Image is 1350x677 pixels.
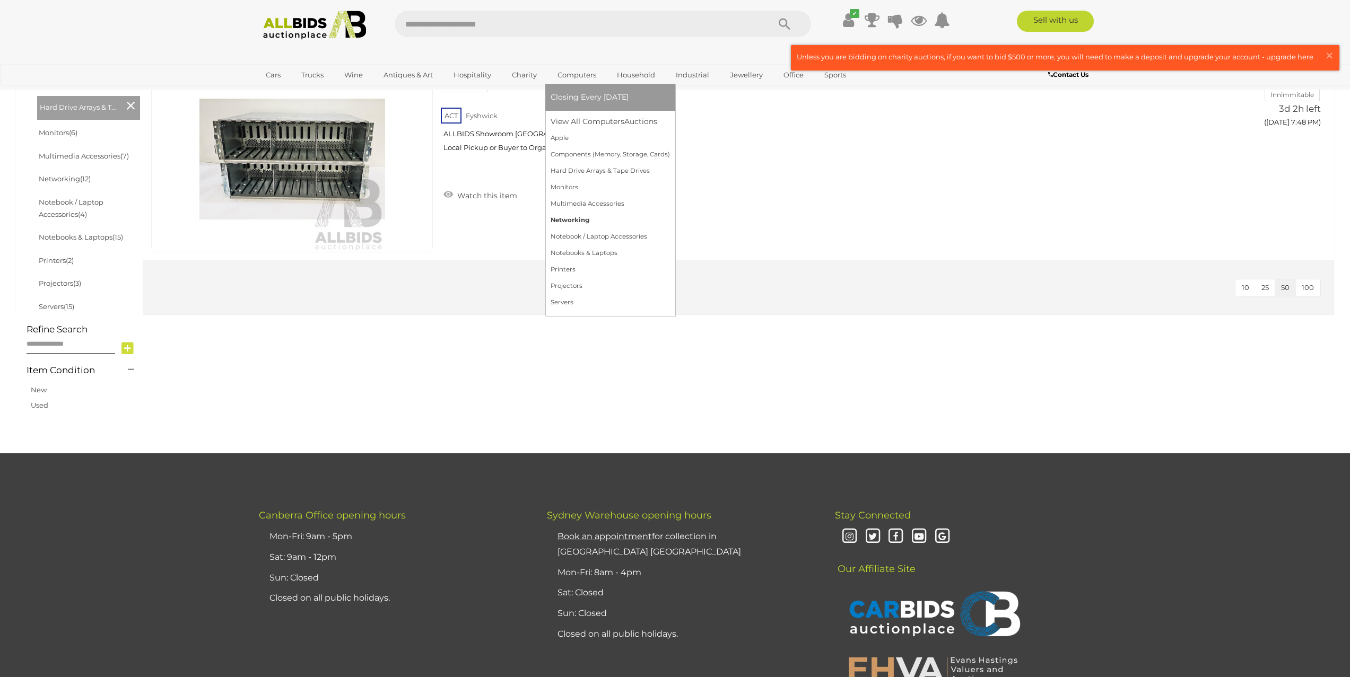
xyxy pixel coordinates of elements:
a: Computers [551,66,603,84]
span: Our Affiliate Site [835,547,916,575]
li: Closed on all public holidays. [555,624,808,645]
span: (7) [120,152,129,160]
a: Household [610,66,662,84]
u: Book an appointment [558,531,652,541]
li: Closed on all public holidays. [267,588,520,609]
button: Search [758,11,811,37]
a: Cars [259,66,288,84]
i: Youtube [910,527,928,546]
span: Stay Connected [835,509,911,521]
a: Watch this item [441,187,520,203]
span: 25 [1261,283,1269,292]
li: Sat: Closed [555,583,808,603]
a: Office [777,66,811,84]
a: Notebook / Laptop Accessories(4) [39,198,103,218]
i: ✔ [850,9,859,18]
span: Canberra Office opening hours [259,509,406,521]
a: Trucks [294,66,330,84]
i: Google [933,527,952,546]
span: Sydney Warehouse opening hours [547,509,711,521]
b: Contact Us [1048,71,1088,78]
a: Sell with us [1017,11,1094,32]
span: Hard Drive Arrays & Tape Drives [40,99,119,113]
button: 50 [1275,279,1296,296]
a: New [31,385,47,394]
li: Sun: Closed [267,568,520,588]
img: Allbids.com.au [257,11,372,40]
a: Used [31,401,48,409]
button: 100 [1295,279,1320,296]
a: Sports [817,66,853,84]
a: Book an appointmentfor collection in [GEOGRAPHIC_DATA] [GEOGRAPHIC_DATA] [558,531,741,557]
a: $1 Innimmitable 3d 2h left ([DATE] 7:48 PM) [1144,66,1323,132]
a: Networking(12) [39,174,91,183]
a: Printers(2) [39,256,74,265]
img: 51681-524a.jpg [199,66,385,252]
i: Instagram [840,527,859,546]
span: (12) [80,174,91,183]
a: Contact Us [1048,69,1091,81]
li: Sun: Closed [555,603,808,624]
span: 10 [1242,283,1249,292]
a: Multimedia Accessories(7) [39,152,129,160]
span: Watch this item [455,191,517,200]
h4: Item Condition [27,365,112,375]
button: 25 [1255,279,1275,296]
a: Jewellery [723,66,770,84]
li: Mon-Fri: 8am - 4pm [555,562,808,583]
i: Twitter [864,527,882,546]
a: Projectors(3) [39,279,81,287]
a: EMC (KTN-STL3) 15-Bay [GEOGRAPHIC_DATA] Array - Lot of Two 51681-524 ACT Fyshwick ALLBIDS Showroo... [449,66,1128,160]
i: Facebook [886,527,905,546]
span: 50 [1281,283,1290,292]
a: Industrial [669,66,716,84]
button: 10 [1235,279,1256,296]
a: [GEOGRAPHIC_DATA] [259,84,348,101]
a: Notebooks & Laptops(15) [39,233,123,241]
li: Mon-Fri: 9am - 5pm [267,526,520,547]
span: (6) [69,128,77,137]
span: (3) [73,279,81,287]
span: (4) [78,210,87,218]
h4: Refine Search [27,324,140,335]
a: Antiques & Art [377,66,440,84]
a: ✔ [841,11,857,30]
a: Hospitality [447,66,498,84]
a: Wine [337,66,370,84]
img: CARBIDS Auctionplace [843,580,1023,650]
a: Monitors(6) [39,128,77,137]
span: (2) [66,256,74,265]
span: 100 [1302,283,1314,292]
span: × [1325,45,1334,66]
span: (15) [64,302,74,311]
li: Sat: 9am - 12pm [267,547,520,568]
span: (15) [112,233,123,241]
a: Servers(15) [39,302,74,311]
a: Charity [505,66,544,84]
